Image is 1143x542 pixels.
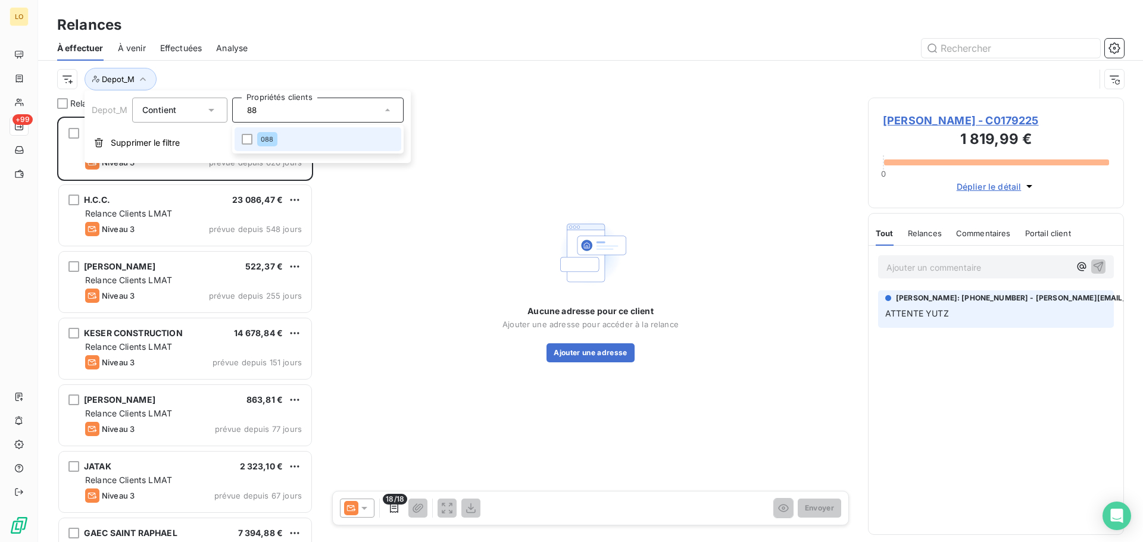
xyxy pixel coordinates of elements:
[57,117,313,542] div: grid
[102,74,135,84] span: Depot_M
[953,180,1039,193] button: Déplier le détail
[84,528,177,538] span: GAEC SAINT RAPHAEL
[1025,228,1071,238] span: Portail client
[957,180,1022,193] span: Déplier le détail
[160,42,202,54] span: Effectuées
[527,305,653,317] span: Aucune adresse pour ce client
[102,291,135,300] span: Niveau 3
[84,261,155,271] span: [PERSON_NAME]
[246,394,283,405] span: 863,81 €
[70,98,106,109] span: Relances
[922,39,1100,58] input: Rechercher
[261,136,273,143] span: 088
[85,208,172,218] span: Relance Clients LMAT
[57,42,104,54] span: À effectuer
[10,117,28,136] a: +99
[883,112,1109,129] span: [PERSON_NAME] - C0179225
[84,195,110,205] span: H.C.C.
[798,499,841,518] button: Envoyer
[213,358,302,367] span: prévue depuis 151 jours
[215,424,302,434] span: prévue depuis 77 jours
[1103,502,1131,530] div: Open Intercom Messenger
[85,408,172,418] span: Relance Clients LMAT
[84,128,155,138] span: [PERSON_NAME]
[13,114,33,125] span: +99
[10,516,29,535] img: Logo LeanPay
[881,169,886,178] span: 0
[216,42,248,54] span: Analyse
[84,461,111,471] span: JATAK
[238,528,283,538] span: 7 394,88 €
[209,291,302,300] span: prévue depuis 255 jours
[85,275,172,285] span: Relance Clients LMAT
[10,7,29,26] div: LO
[240,461,283,471] span: 2 323,10 €
[876,228,894,238] span: Tout
[908,228,942,238] span: Relances
[502,319,679,329] span: Ajouter une adresse pour accéder à la relance
[85,130,411,156] button: Supprimer le filtre
[242,105,382,115] input: Propriétés clients
[956,228,1011,238] span: Commentaires
[84,394,155,405] span: [PERSON_NAME]
[552,215,629,291] img: Empty state
[383,494,407,505] span: 18/18
[883,129,1109,152] h3: 1 819,99 €
[214,491,302,500] span: prévue depuis 67 jours
[232,195,283,205] span: 23 086,47 €
[546,343,634,362] button: Ajouter une adresse
[142,105,176,115] span: Contient
[209,224,302,234] span: prévue depuis 548 jours
[92,105,127,115] span: Depot_M
[57,14,121,36] h3: Relances
[84,328,183,338] span: KESER CONSTRUCTION
[85,475,172,485] span: Relance Clients LMAT
[102,358,135,367] span: Niveau 3
[102,491,135,500] span: Niveau 3
[85,68,157,90] button: Depot_M
[102,224,135,234] span: Niveau 3
[102,424,135,434] span: Niveau 3
[111,137,180,149] span: Supprimer le filtre
[234,328,283,338] span: 14 678,84 €
[885,308,949,318] span: ATTENTE YUTZ
[118,42,146,54] span: À venir
[85,342,172,352] span: Relance Clients LMAT
[245,261,283,271] span: 522,37 €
